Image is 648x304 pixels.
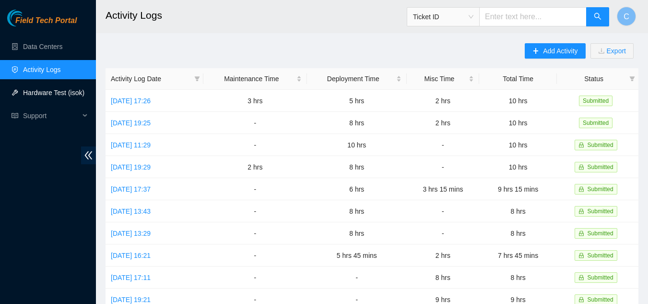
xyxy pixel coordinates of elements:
[479,244,557,267] td: 7 hrs 45 mins
[588,296,613,303] span: Submitted
[578,186,584,192] span: lock
[407,90,479,112] td: 2 hrs
[203,90,307,112] td: 3 hrs
[111,163,151,171] a: [DATE] 19:29
[588,274,613,281] span: Submitted
[203,134,307,156] td: -
[479,156,557,178] td: 10 hrs
[111,207,151,215] a: [DATE] 13:43
[578,297,584,303] span: lock
[479,68,557,90] th: Total Time
[407,267,479,289] td: 8 hrs
[562,73,625,84] span: Status
[479,267,557,289] td: 8 hrs
[588,186,613,193] span: Submitted
[578,208,584,214] span: lock
[578,164,584,170] span: lock
[543,46,577,56] span: Add Activity
[479,112,557,134] td: 10 hrs
[407,178,479,200] td: 3 hrs 15 mins
[594,12,601,22] span: search
[203,267,307,289] td: -
[192,72,202,86] span: filter
[307,200,407,222] td: 8 hrs
[307,267,407,289] td: -
[627,72,637,86] span: filter
[525,43,585,59] button: plusAdd Activity
[111,274,151,281] a: [DATE] 17:11
[203,178,307,200] td: -
[590,43,634,59] button: downloadExport
[579,96,613,106] span: Submitted
[578,275,584,280] span: lock
[479,134,557,156] td: 10 hrs
[588,208,613,215] span: Submitted
[111,230,151,237] a: [DATE] 13:29
[578,231,584,236] span: lock
[578,253,584,258] span: lock
[203,222,307,244] td: -
[111,141,151,149] a: [DATE] 11:29
[407,200,479,222] td: -
[407,156,479,178] td: -
[15,16,77,25] span: Field Tech Portal
[111,296,151,304] a: [DATE] 19:21
[307,178,407,200] td: 6 hrs
[194,76,200,82] span: filter
[12,112,18,119] span: read
[203,156,307,178] td: 2 hrs
[586,7,609,26] button: search
[307,90,407,112] td: 5 hrs
[413,10,473,24] span: Ticket ID
[588,142,613,148] span: Submitted
[588,252,613,259] span: Submitted
[479,90,557,112] td: 10 hrs
[203,112,307,134] td: -
[624,11,629,23] span: C
[579,118,613,128] span: Submitted
[307,244,407,267] td: 5 hrs 45 mins
[111,73,190,84] span: Activity Log Date
[479,178,557,200] td: 9 hrs 15 mins
[81,146,96,164] span: double-left
[307,134,407,156] td: 10 hrs
[23,43,62,50] a: Data Centers
[307,156,407,178] td: 8 hrs
[203,244,307,267] td: -
[307,112,407,134] td: 8 hrs
[407,222,479,244] td: -
[7,10,48,26] img: Akamai Technologies
[407,112,479,134] td: 2 hrs
[407,244,479,267] td: 2 hrs
[7,17,77,30] a: Akamai TechnologiesField Tech Portal
[578,142,584,148] span: lock
[23,66,61,73] a: Activity Logs
[479,200,557,222] td: 8 hrs
[479,7,587,26] input: Enter text here...
[617,7,636,26] button: C
[23,106,80,125] span: Support
[588,230,613,237] span: Submitted
[203,200,307,222] td: -
[111,119,151,127] a: [DATE] 19:25
[588,164,613,170] span: Submitted
[111,252,151,259] a: [DATE] 16:21
[307,222,407,244] td: 8 hrs
[532,48,539,55] span: plus
[23,89,84,97] a: Hardware Test (isok)
[629,76,635,82] span: filter
[407,134,479,156] td: -
[111,185,151,193] a: [DATE] 17:37
[111,97,151,105] a: [DATE] 17:26
[479,222,557,244] td: 8 hrs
